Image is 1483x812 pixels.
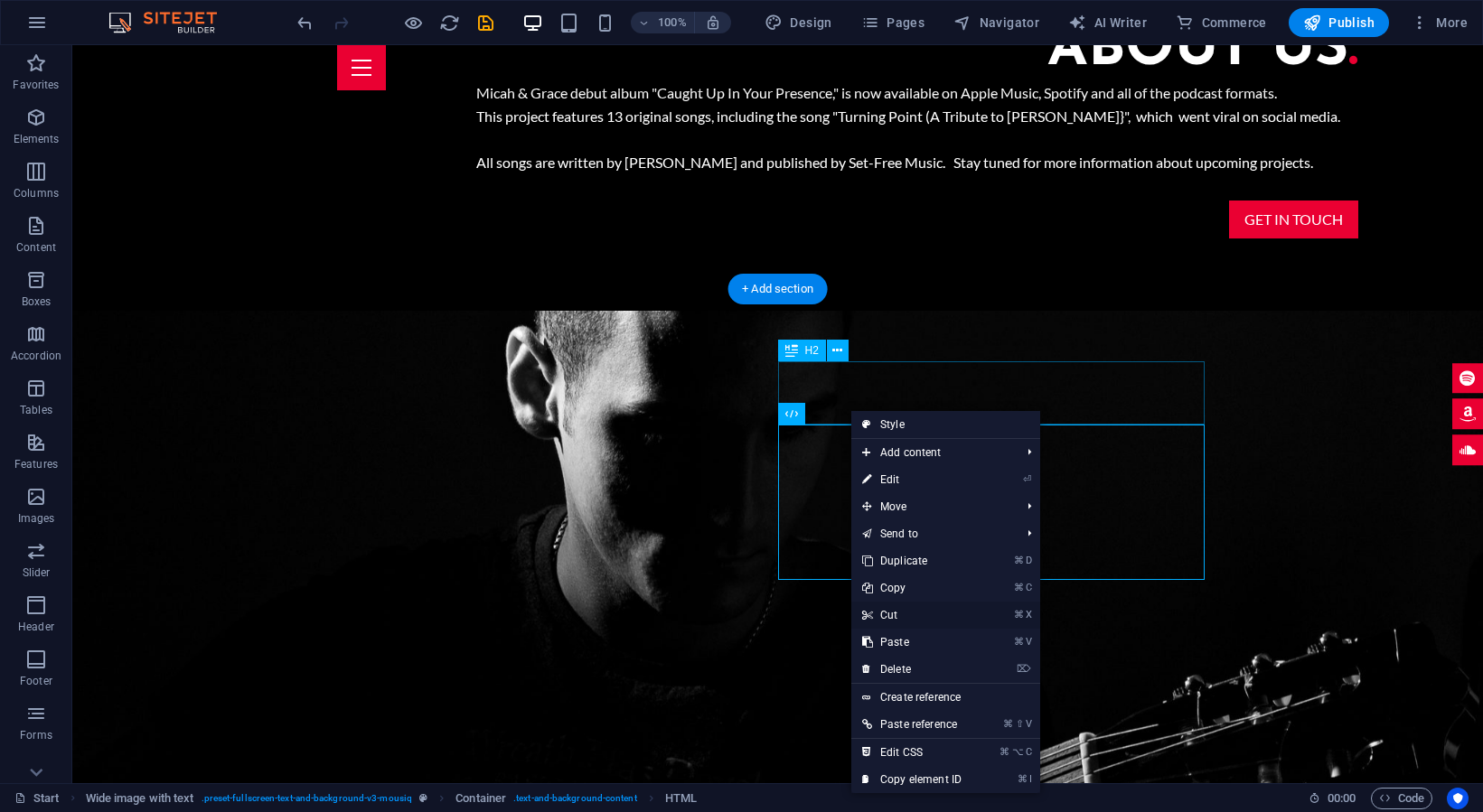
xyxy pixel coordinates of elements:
[1014,582,1024,593] i: ⌘
[1016,718,1024,730] i: ⇧
[11,349,61,363] p: Accordion
[757,8,840,37] button: Design
[1026,609,1031,621] i: X
[854,8,932,37] button: Pages
[765,14,832,32] span: Design
[851,629,972,656] a: ⌘VPaste
[631,12,695,33] button: 100%
[851,766,972,793] a: ⌘ICopy element ID
[658,12,687,33] h6: 100%
[1061,8,1154,37] button: AI Writer
[86,788,194,809] span: Click to select. Double-click to edit
[16,240,56,255] p: Content
[14,186,59,201] p: Columns
[851,656,972,683] a: ⌦Delete
[861,14,925,32] span: Pages
[1447,788,1469,809] button: Usercentrics
[1026,636,1031,648] i: V
[851,684,1040,711] a: Create reference
[851,439,1013,466] span: Add content
[851,602,972,629] a: ⌘XCut
[455,788,506,809] span: Click to select. Double-click to edit
[1371,788,1432,809] button: Code
[1014,555,1024,566] i: ⌘
[1068,14,1147,32] span: AI Writer
[851,493,1013,520] span: Move
[14,132,60,146] p: Elements
[1012,746,1024,758] i: ⌥
[18,620,54,634] p: Header
[851,520,1013,547] a: Send to
[18,511,55,526] p: Images
[1289,8,1389,37] button: Publish
[295,13,315,33] i: Undo: Cut (Ctrl+Z)
[1403,8,1475,37] button: More
[1026,582,1031,593] i: C
[14,457,58,471] p: Features
[1017,663,1031,675] i: ⌦
[665,788,697,809] span: Click to select. Double-click to edit
[946,8,1047,37] button: Navigator
[1014,636,1024,648] i: ⌘
[20,403,52,417] p: Tables
[851,739,972,766] a: ⌘⌥CEdit CSS
[474,12,496,33] button: save
[1000,746,1009,758] i: ⌘
[13,78,59,92] p: Favorites
[1176,14,1267,32] span: Commerce
[1026,746,1031,758] i: C
[1023,473,1031,485] i: ⏎
[1379,788,1424,809] span: Code
[419,793,427,803] i: This element is a customizable preset
[294,12,315,33] button: undo
[1018,773,1028,785] i: ⌘
[1303,14,1375,32] span: Publish
[727,274,828,304] div: + Add section
[439,13,460,33] i: Reload page
[475,13,496,33] i: Save (Ctrl+S)
[1411,14,1468,32] span: More
[1014,609,1024,621] i: ⌘
[20,728,52,742] p: Forms
[1340,791,1343,805] span: :
[1328,788,1356,809] span: 00 00
[851,547,972,574] a: ⌘DDuplicate
[851,411,1040,438] a: Style
[20,674,52,688] p: Footer
[851,466,972,493] a: ⏎Edit
[1026,718,1031,730] i: V
[953,14,1039,32] span: Navigator
[86,788,698,809] nav: breadcrumb
[1309,788,1356,809] h6: Session time
[438,12,460,33] button: reload
[1026,555,1031,566] i: D
[513,788,637,809] span: . text-and-background-content
[202,788,412,809] span: . preset-fullscreen-text-and-background-v3-mousiq
[104,12,239,33] img: Editor Logo
[851,711,972,738] a: ⌘⇧VPaste reference
[402,12,424,33] button: Click here to leave preview mode and continue editing
[1029,773,1031,785] i: I
[805,345,819,356] span: H2
[22,294,52,309] p: Boxes
[23,565,51,580] p: Slider
[851,574,972,602] a: ⌘CCopy
[757,8,840,37] div: Design (Ctrl+Alt+Y)
[705,14,721,31] i: On resize automatically adjust zoom level to fit chosen device.
[1003,718,1013,730] i: ⌘
[1169,8,1274,37] button: Commerce
[14,788,60,809] a: Click to cancel selection. Double-click to open Pages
